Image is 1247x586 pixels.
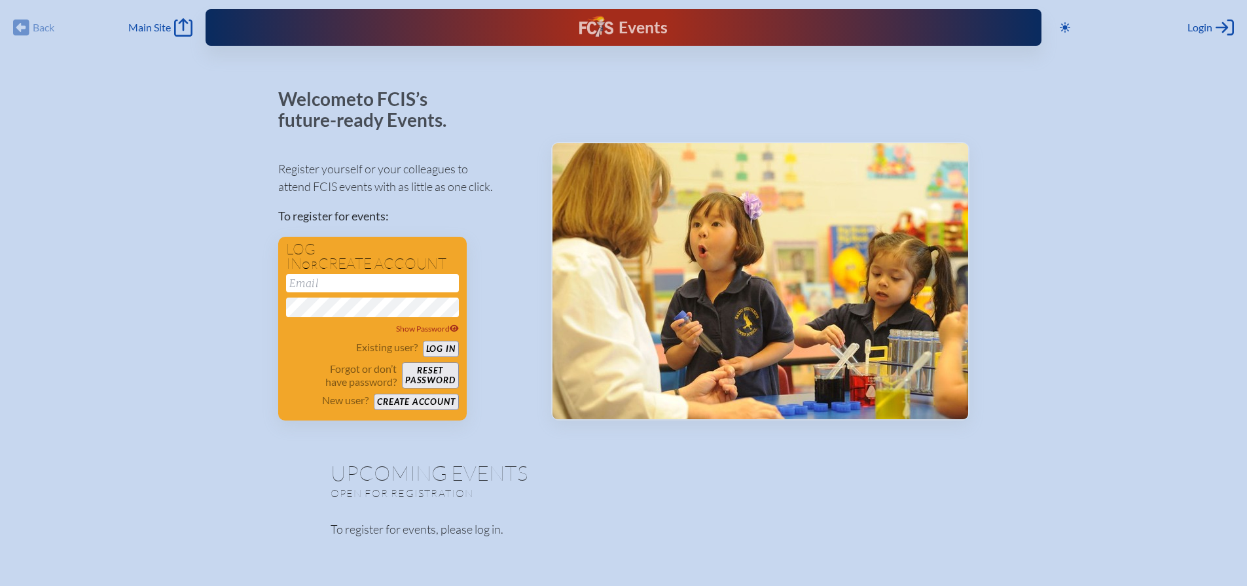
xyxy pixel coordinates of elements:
button: Create account [374,394,458,410]
span: Show Password [396,324,459,334]
span: Main Site [128,21,171,34]
span: or [302,258,318,271]
img: Events [552,143,968,419]
h1: Log in create account [286,242,459,271]
span: Login [1187,21,1212,34]
div: FCIS Events — Future ready [435,16,811,39]
button: Log in [423,341,459,357]
button: Resetpassword [402,362,458,388]
p: Register yourself or your colleagues to attend FCIS events with as little as one click. [278,160,530,196]
h1: Upcoming Events [331,462,917,483]
p: Open for registration [331,487,676,500]
p: To register for events, please log in. [331,521,917,538]
p: New user? [322,394,369,407]
a: Main Site [128,18,192,37]
p: Existing user? [356,341,418,354]
input: Email [286,274,459,292]
p: To register for events: [278,207,530,225]
p: Welcome to FCIS’s future-ready Events. [278,89,461,130]
p: Forgot or don’t have password? [286,362,397,388]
